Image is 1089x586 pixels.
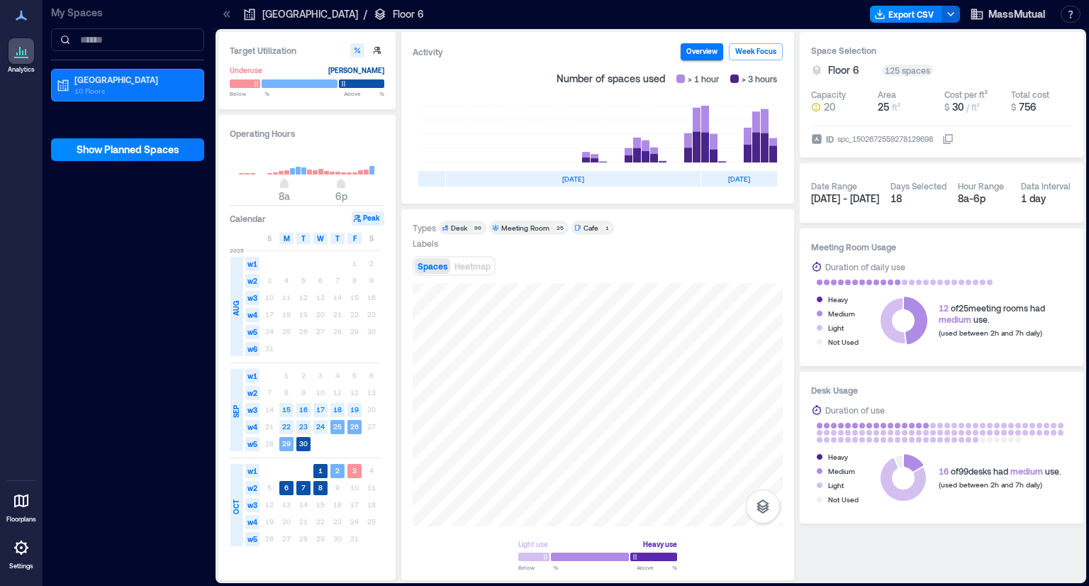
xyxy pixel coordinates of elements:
div: Date Range [811,180,857,192]
text: 29 [282,439,291,448]
span: 16 [939,466,949,476]
span: w1 [245,369,259,383]
span: w5 [245,437,259,451]
span: (used between 2h and 7h daily) [939,480,1042,489]
span: T [301,233,306,244]
div: Duration of daily use [825,260,905,274]
h3: Target Utilization [230,43,384,57]
span: 756 [1019,101,1037,113]
text: 16 [299,405,308,414]
div: Data Interval [1021,180,1071,192]
div: [DATE] [701,171,777,187]
span: / ft² [966,102,980,112]
button: 20 [811,100,872,114]
text: 6 [284,483,289,492]
span: w2 [245,274,259,288]
div: Total cost [1011,89,1049,100]
span: w4 [245,308,259,322]
span: w4 [245,420,259,434]
div: [PERSON_NAME] [328,63,384,77]
span: S [369,233,374,244]
text: 18 [333,405,342,414]
text: 17 [316,405,325,414]
span: w3 [245,291,259,305]
span: > 3 hours [742,72,777,86]
div: Area [878,89,896,100]
span: Above % [637,563,677,572]
text: 2 [335,466,340,475]
span: 2025 [230,246,244,255]
div: 99 [471,223,484,232]
text: 23 [299,422,308,431]
h3: Space Selection [811,43,1072,57]
div: Medium [828,306,855,321]
text: 24 [316,422,325,431]
span: SEP [230,405,242,418]
span: w2 [245,481,259,495]
span: Floor 6 [828,63,859,77]
span: $ [944,102,949,112]
div: Not Used [828,492,859,507]
div: 1 [603,223,611,232]
div: of 99 desks had use. [939,465,1061,477]
button: Heatmap [452,258,493,274]
button: IDspc_1502672559278129698 [942,133,954,145]
div: Capacity [811,89,846,100]
p: Analytics [8,65,35,74]
a: Settings [4,531,38,575]
span: 25 [878,101,889,113]
span: AUG [230,301,242,316]
span: 20 [824,100,835,114]
div: 1 day [1021,192,1073,206]
p: Settings [9,562,33,570]
text: 1 [318,466,323,475]
a: Floorplans [2,484,40,528]
text: 15 [282,405,291,414]
p: [GEOGRAPHIC_DATA] [74,74,194,85]
div: Heavy use [643,537,677,551]
h3: Calendar [230,211,266,226]
div: Light [828,478,844,492]
div: Cafe [583,223,598,233]
span: w1 [245,464,259,478]
h3: Desk Usage [811,383,1072,397]
div: Desk [451,223,467,233]
div: Light [828,321,844,335]
span: Above % [344,89,384,98]
h3: Operating Hours [230,126,384,140]
span: [DATE] - [DATE] [811,192,879,204]
text: 19 [350,405,359,414]
span: w5 [245,325,259,339]
span: > 1 hour [688,72,719,86]
span: M [284,233,290,244]
span: w5 [245,532,259,546]
div: 18 [890,192,946,206]
button: Floor 6 [828,63,876,77]
div: 25 [554,223,566,232]
div: Hour Range [958,180,1004,192]
span: $ [1011,102,1016,112]
span: 8a [279,190,290,202]
a: Analytics [4,34,39,78]
div: Meeting Room [501,223,549,233]
text: 7 [301,483,306,492]
span: w4 [245,515,259,529]
span: S [267,233,272,244]
button: $ 30 / ft² [944,100,1005,114]
span: F [353,233,357,244]
div: Not Used [828,335,859,349]
button: Spaces [415,258,450,274]
span: 12 [939,303,949,313]
span: ft² [892,102,900,112]
text: 3 [352,466,357,475]
span: w3 [245,403,259,417]
span: Below % [518,563,558,572]
span: w6 [245,342,259,356]
p: 10 Floors [74,85,194,96]
button: Show Planned Spaces [51,138,204,161]
button: Export CSV [870,6,942,23]
span: Spaces [418,261,447,271]
text: 26 [350,422,359,431]
span: ID [826,132,834,146]
div: Cost per ft² [944,89,988,100]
